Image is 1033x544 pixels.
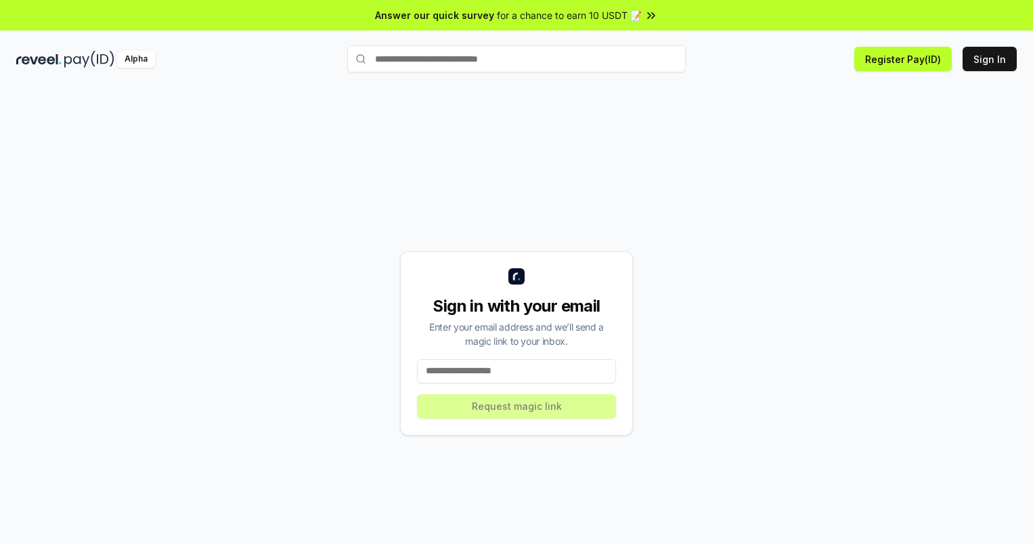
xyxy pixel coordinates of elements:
div: Sign in with your email [417,295,616,317]
button: Sign In [963,47,1017,71]
img: pay_id [64,51,114,68]
img: logo_small [508,268,525,285]
div: Alpha [117,51,155,68]
button: Register Pay(ID) [854,47,952,71]
span: Answer our quick survey [375,8,494,22]
span: for a chance to earn 10 USDT 📝 [497,8,642,22]
img: reveel_dark [16,51,62,68]
div: Enter your email address and we’ll send a magic link to your inbox. [417,320,616,348]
